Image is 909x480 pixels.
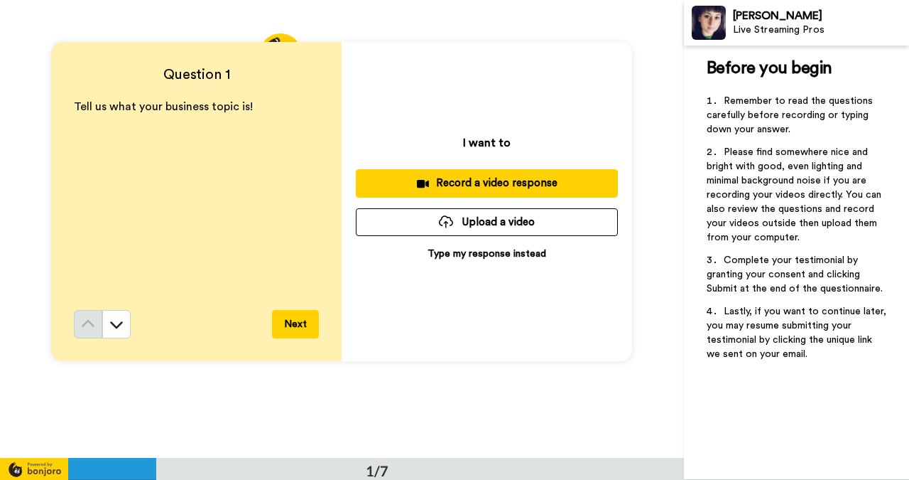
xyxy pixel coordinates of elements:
[707,147,884,242] span: Please find somewhere nice and bright with good, even lighting and minimal background noise if yo...
[356,208,618,236] button: Upload a video
[707,60,832,77] span: Before you begin
[356,169,618,197] button: Record a video response
[733,9,908,23] div: [PERSON_NAME]
[733,24,908,36] div: Live Streaming Pros
[428,247,546,261] p: Type my response instead
[707,96,876,134] span: Remember to read the questions carefully before recording or typing down your answer.
[74,65,319,85] h4: Question 1
[707,306,889,359] span: Lastly, if you want to continue later, you may resume submitting your testimonial by clicking the...
[272,310,319,338] button: Next
[707,255,883,294] span: Complete your testimonial by granting your consent and clicking Submit at the end of the question...
[367,176,606,191] div: Record a video response
[463,134,511,151] p: I want to
[74,101,253,112] span: Tell us what your business topic is!
[692,6,726,40] img: Profile Image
